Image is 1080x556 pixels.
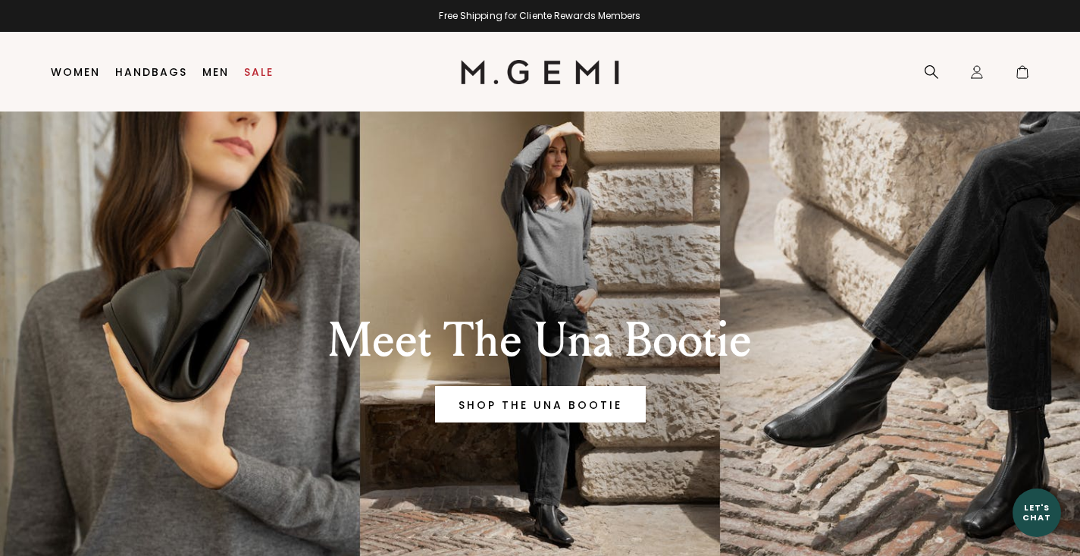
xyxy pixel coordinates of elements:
div: Let's Chat [1013,503,1061,522]
a: Men [202,66,229,78]
a: Women [51,66,100,78]
img: M.Gemi [461,60,619,84]
a: Banner primary button [435,386,646,422]
a: Handbags [115,66,187,78]
div: Meet The Una Bootie [259,313,822,368]
a: Sale [244,66,274,78]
